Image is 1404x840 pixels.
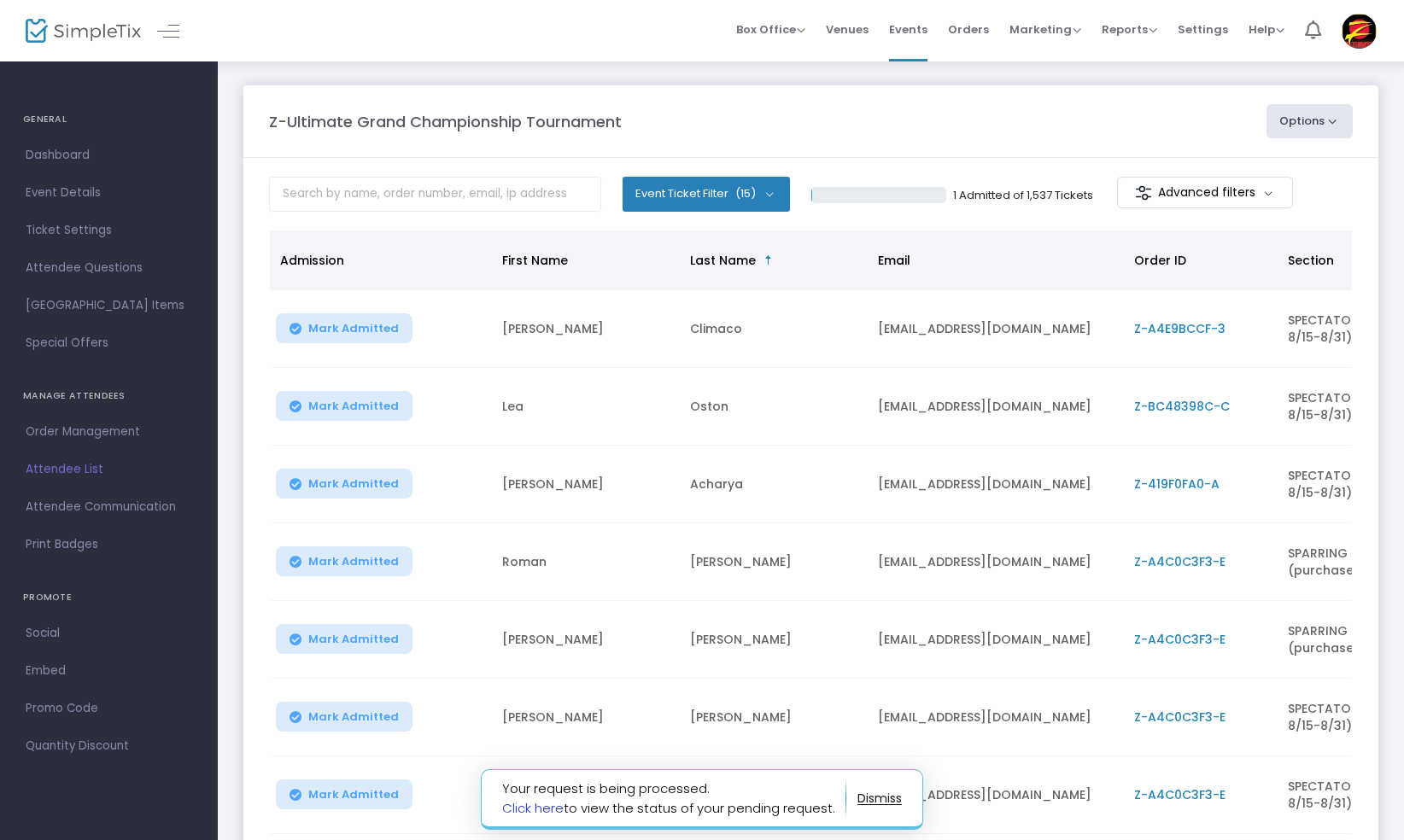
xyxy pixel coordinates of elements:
button: Mark Admitted [276,469,412,499]
span: Order Management [26,421,192,443]
span: Box Office [736,21,805,38]
td: Oston [680,368,868,446]
span: Quantity Discount [26,735,192,757]
button: Mark Admitted [276,779,412,809]
td: [EMAIL_ADDRESS][DOMAIN_NAME] [868,523,1124,601]
td: [PERSON_NAME] [680,523,868,601]
td: [PERSON_NAME] [680,601,868,679]
td: [PERSON_NAME] [680,756,868,834]
span: Z-A4C0C3F3-E [1134,631,1226,648]
td: [EMAIL_ADDRESS][DOMAIN_NAME] [868,368,1124,446]
span: Section [1288,252,1334,269]
button: Event Ticket Filter(15) [623,177,790,211]
span: [GEOGRAPHIC_DATA] Items [26,295,192,317]
span: Your request is being processed. to view the status of your pending request. [502,779,846,818]
span: Attendee Communication [26,496,192,518]
td: [EMAIL_ADDRESS][DOMAIN_NAME] [868,290,1124,368]
span: Special Offers [26,332,192,354]
span: Z-A4C0C3F3-E [1134,786,1226,803]
span: Admission [280,252,344,269]
span: Venues [826,8,869,51]
span: Mark Admitted [308,633,399,646]
span: Reports [1102,21,1157,38]
h4: GENERAL [23,102,195,137]
button: Mark Admitted [276,702,412,732]
button: Options [1267,104,1354,138]
button: dismiss [857,785,902,813]
span: Email [878,252,910,269]
td: [EMAIL_ADDRESS][DOMAIN_NAME] [868,446,1124,523]
td: [PERSON_NAME] [492,290,680,368]
span: Mark Admitted [308,788,399,802]
td: [EMAIL_ADDRESS][DOMAIN_NAME] [868,601,1124,679]
span: Z-BC48398C-C [1134,398,1230,415]
td: [PERSON_NAME] [492,446,680,523]
a: Click here [502,799,564,817]
span: Orders [948,8,989,51]
span: Settings [1178,8,1228,51]
span: Order ID [1134,252,1186,269]
span: Attendee List [26,458,192,481]
td: Acharya [680,446,868,523]
m-panel-title: Z-Ultimate Grand Championship Tournament [269,110,622,133]
input: Search by name, order number, email, ip address [269,177,601,212]
span: Mark Admitted [308,400,399,413]
span: First Name [502,252,568,269]
img: filter [1135,184,1152,201]
td: Lea [492,368,680,446]
span: Sortable [762,254,775,267]
td: [PERSON_NAME] [492,601,680,679]
span: Attendee Questions [26,257,192,279]
span: Mark Admitted [308,710,399,724]
span: Promo Code [26,697,192,720]
span: Last Name [690,252,756,269]
span: Marketing [1009,21,1081,38]
button: Mark Admitted [276,313,412,343]
button: Mark Admitted [276,624,412,654]
span: Events [889,8,927,51]
td: Roman [492,523,680,601]
td: [EMAIL_ADDRESS][DOMAIN_NAME] [868,756,1124,834]
span: Ticket Settings [26,219,192,242]
span: Print Badges [26,534,192,556]
td: [PERSON_NAME] [492,756,680,834]
span: Event Details [26,182,192,204]
td: [PERSON_NAME] [680,679,868,756]
span: Z-A4C0C3F3-E [1134,709,1226,726]
m-button: Advanced filters [1117,177,1294,208]
h4: MANAGE ATTENDEES [23,379,195,413]
h4: PROMOTE [23,580,195,615]
td: [PERSON_NAME] [492,679,680,756]
span: Z-A4C0C3F3-E [1134,553,1226,570]
span: Social [26,622,192,645]
span: Embed [26,660,192,682]
td: [EMAIL_ADDRESS][DOMAIN_NAME] [868,679,1124,756]
td: Climaco [680,290,868,368]
span: Z-A4E9BCCF-3 [1134,320,1226,337]
span: Mark Admitted [308,477,399,491]
span: Mark Admitted [308,555,399,569]
button: Mark Admitted [276,546,412,576]
p: 1 Admitted of 1,537 Tickets [953,187,1093,204]
span: Dashboard [26,144,192,166]
button: Mark Admitted [276,391,412,421]
span: (15) [735,187,756,201]
span: Z-419F0FA0-A [1134,475,1220,493]
span: Help [1249,21,1284,38]
span: Mark Admitted [308,322,399,335]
